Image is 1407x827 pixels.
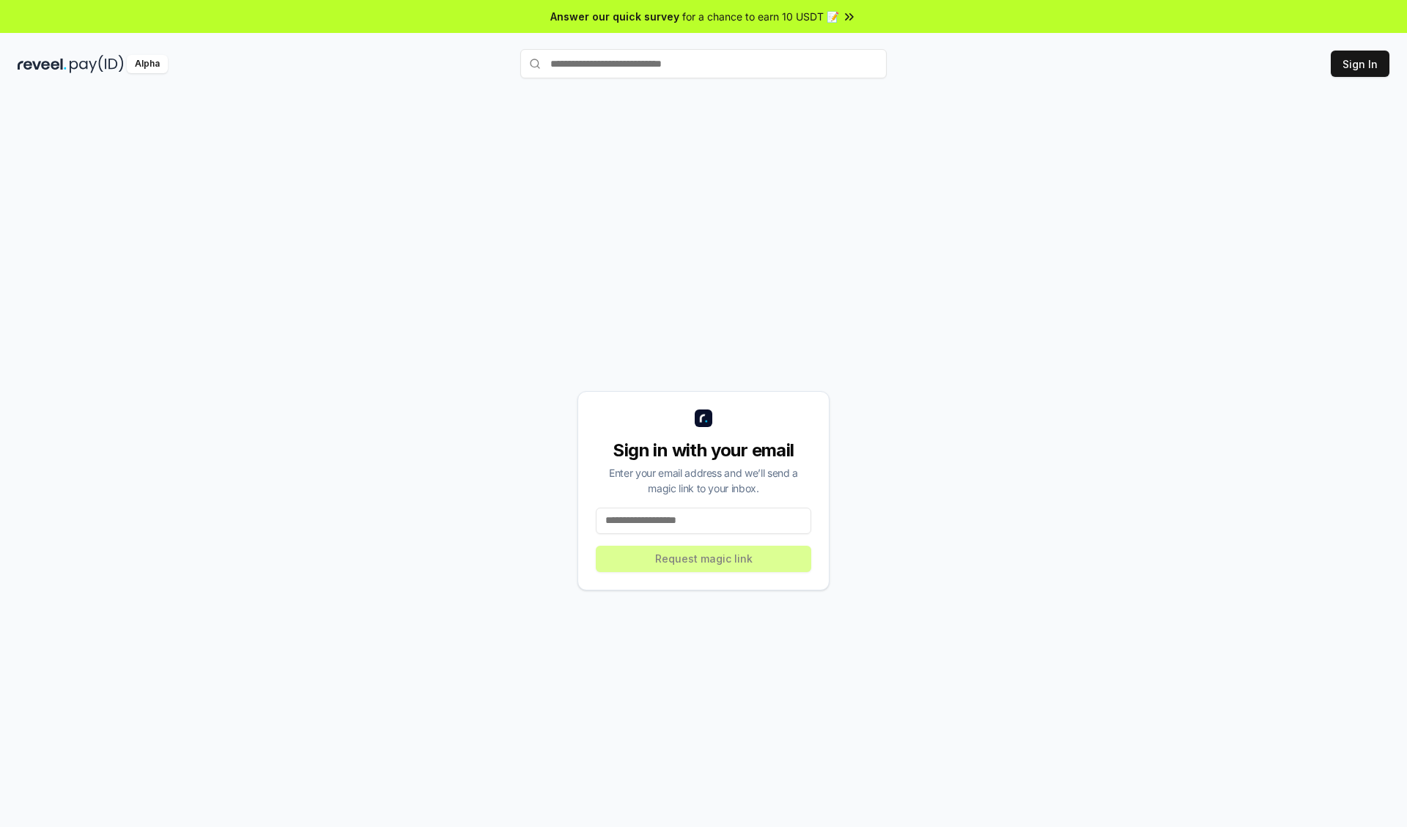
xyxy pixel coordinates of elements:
div: Sign in with your email [596,439,811,462]
img: pay_id [70,55,124,73]
img: logo_small [695,409,712,427]
span: Answer our quick survey [550,9,679,24]
span: for a chance to earn 10 USDT 📝 [682,9,839,24]
div: Enter your email address and we’ll send a magic link to your inbox. [596,465,811,496]
div: Alpha [127,55,168,73]
img: reveel_dark [18,55,67,73]
button: Sign In [1331,51,1389,77]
